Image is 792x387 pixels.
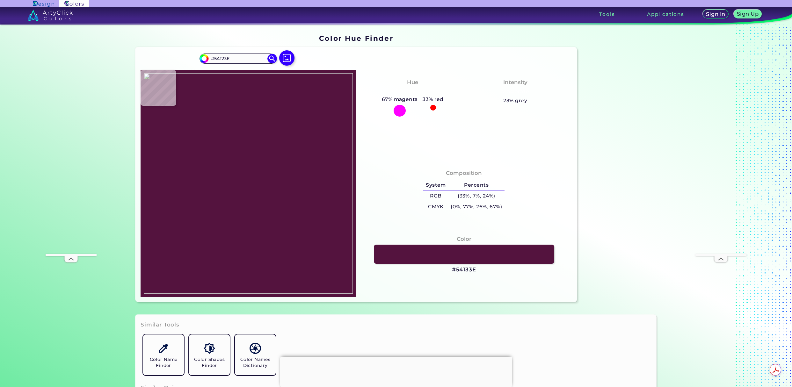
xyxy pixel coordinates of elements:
[452,266,476,274] h3: #54133E
[423,180,448,190] h5: System
[250,343,261,354] img: icon_color_names_dictionary.svg
[503,97,527,105] h5: 23% grey
[28,10,73,21] img: logo_artyclick_colors_white.svg
[420,95,446,104] h5: 33% red
[204,343,215,354] img: icon_color_shades.svg
[695,63,746,254] iframe: Advertisement
[599,12,615,17] h3: Tools
[579,32,659,305] iframe: Advertisement
[146,356,181,369] h5: Color Name Finder
[158,343,169,354] img: icon_color_name_finder.svg
[448,201,505,212] h5: (0%, 77%, 26%, 67%)
[706,11,725,17] h5: Sign In
[503,78,527,87] h4: Intensity
[141,332,186,378] a: Color Name Finder
[498,88,532,96] h3: Moderate
[423,191,448,201] h5: RGB
[208,54,268,63] input: type color..
[448,180,505,190] h5: Percents
[192,356,227,369] h5: Color Shades Finder
[702,10,729,18] a: Sign In
[407,78,418,87] h4: Hue
[734,10,762,18] a: Sign Up
[279,50,294,66] img: icon picture
[457,234,471,244] h4: Color
[267,54,277,63] img: icon search
[383,88,442,96] h3: Reddish Magenta
[737,11,759,17] h5: Sign Up
[141,321,179,329] h3: Similar Tools
[319,33,393,43] h1: Color Hue Finder
[232,332,278,378] a: Color Names Dictionary
[144,73,353,294] img: e6a81d3b-9142-401b-8799-1ecf65ca1c8e
[186,332,232,378] a: Color Shades Finder
[33,1,54,7] img: ArtyClick Design logo
[379,95,420,104] h5: 67% magenta
[446,168,482,178] h4: Composition
[423,201,448,212] h5: CMYK
[46,63,97,254] iframe: Advertisement
[237,356,273,369] h5: Color Names Dictionary
[448,191,505,201] h5: (33%, 7%, 24%)
[280,357,512,385] iframe: Advertisement
[647,12,684,17] h3: Applications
